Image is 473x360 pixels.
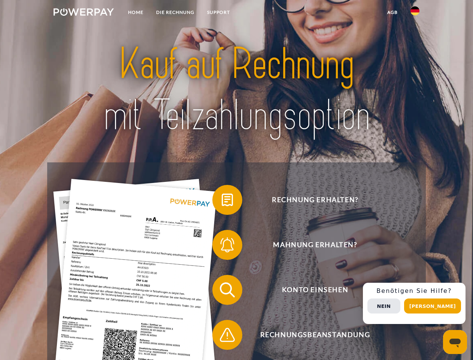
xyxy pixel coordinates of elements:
span: Mahnung erhalten? [223,230,407,260]
button: Rechnungsbeanstandung [212,320,407,350]
div: Schnellhilfe [363,283,466,324]
h3: Benötigen Sie Hilfe? [367,287,461,295]
button: [PERSON_NAME] [404,298,461,313]
button: Konto einsehen [212,275,407,305]
img: title-powerpay_de.svg [72,36,401,144]
a: agb [381,6,404,19]
button: Nein [367,298,400,313]
img: qb_bill.svg [218,190,237,209]
button: Rechnung erhalten? [212,185,407,215]
img: logo-powerpay-white.svg [54,8,114,16]
span: Rechnung erhalten? [223,185,407,215]
span: Konto einsehen [223,275,407,305]
img: qb_bell.svg [218,235,237,254]
img: qb_warning.svg [218,325,237,344]
span: Rechnungsbeanstandung [223,320,407,350]
a: Home [122,6,150,19]
a: DIE RECHNUNG [150,6,201,19]
iframe: Schaltfläche zum Öffnen des Messaging-Fensters [443,330,467,354]
img: qb_search.svg [218,280,237,299]
a: SUPPORT [201,6,236,19]
img: de [410,6,419,15]
button: Mahnung erhalten? [212,230,407,260]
